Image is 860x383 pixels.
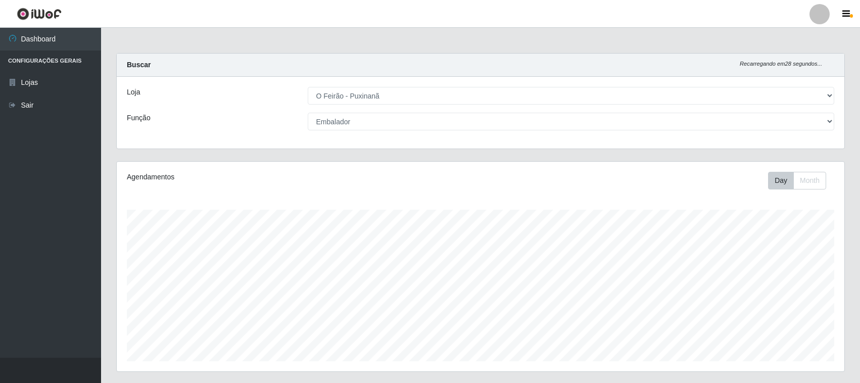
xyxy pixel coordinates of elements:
img: CoreUI Logo [17,8,62,20]
label: Função [127,113,151,123]
strong: Buscar [127,61,151,69]
div: First group [768,172,826,189]
i: Recarregando em 28 segundos... [740,61,822,67]
button: Day [768,172,794,189]
label: Loja [127,87,140,98]
div: Toolbar with button groups [768,172,834,189]
div: Agendamentos [127,172,413,182]
button: Month [793,172,826,189]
